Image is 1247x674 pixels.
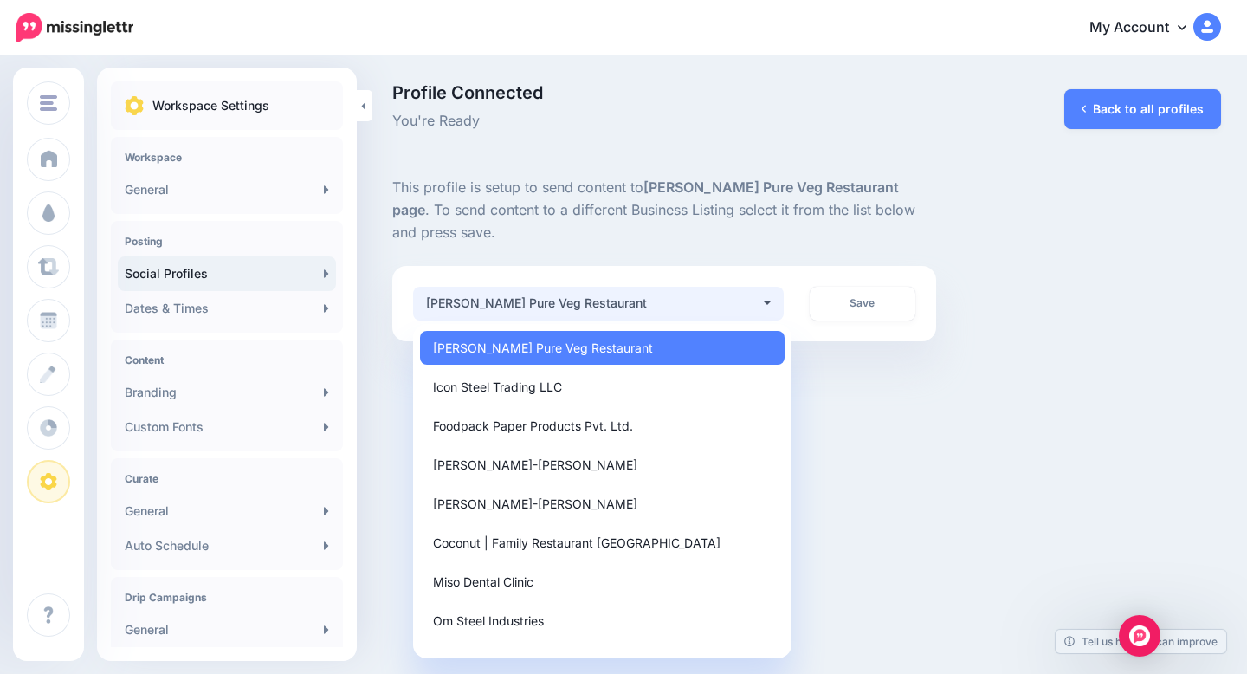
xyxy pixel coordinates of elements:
a: Social Profiles [118,256,336,291]
div: v 4.0.25 [48,28,85,42]
h4: Workspace [125,151,329,164]
a: Tell us how we can improve [1056,630,1226,653]
a: General [118,612,336,647]
h4: Content [125,353,329,366]
span: Om Steel Industries [433,610,544,631]
a: General [118,494,336,528]
img: website_grey.svg [28,45,42,59]
h4: Curate [125,472,329,485]
h4: Posting [125,235,329,248]
a: Save [810,287,916,321]
a: Back to all profiles [1064,89,1221,129]
img: Missinglettr [16,13,133,42]
a: Dates & Times [118,291,336,326]
button: Govinda Pure Veg Restaurant [413,287,784,321]
span: [PERSON_NAME]-[PERSON_NAME] [433,454,637,475]
p: This profile is setup to send content to . To send content to a different Business Listing select... [392,177,936,244]
a: Branding [118,375,336,410]
a: General [118,172,336,207]
img: logo_orange.svg [28,28,42,42]
img: menu.png [40,95,57,111]
span: [PERSON_NAME] steel [433,649,563,670]
span: You're Ready [392,110,936,133]
img: tab_keywords_by_traffic_grey.svg [175,100,189,114]
span: Icon Steel Trading LLC [433,376,562,397]
img: tab_domain_overview_orange.svg [50,100,64,114]
b: [PERSON_NAME] Pure Veg Restaurant page [392,178,899,218]
img: settings.png [125,96,144,115]
p: Workspace Settings [152,95,269,116]
span: Foodpack Paper Products Pvt. Ltd. [433,415,633,436]
div: [PERSON_NAME] Pure Veg Restaurant [426,293,760,314]
a: Custom Fonts [118,410,336,444]
div: Open Intercom Messenger [1119,615,1160,657]
span: [PERSON_NAME]-[PERSON_NAME] [433,493,637,514]
span: Profile Connected [392,84,936,101]
div: Keywords by Traffic [194,102,286,113]
a: My Account [1072,7,1221,49]
span: Miso Dental Clinic [433,571,533,592]
h4: Drip Campaigns [125,591,329,604]
div: Domain Overview [69,102,155,113]
a: Auto Schedule [118,528,336,563]
div: Domain: [DOMAIN_NAME] [45,45,191,59]
span: [PERSON_NAME] Pure Veg Restaurant [433,337,653,358]
span: Coconut | Family Restaurant [GEOGRAPHIC_DATA] [433,532,720,553]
